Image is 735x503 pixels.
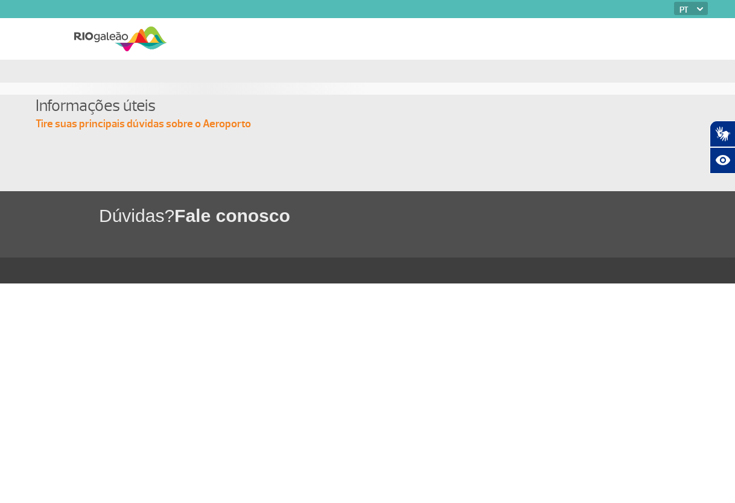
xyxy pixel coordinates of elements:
[36,95,711,117] h4: Informações úteis
[36,117,711,131] p: Tire suas principais dúvidas sobre o Aeroporto
[710,121,735,147] button: Abrir tradutor de língua de sinais.
[710,121,735,174] div: Plugin de acessibilidade da Hand Talk.
[174,206,290,226] span: Fale conosco
[99,203,735,228] h1: Dúvidas?
[710,147,735,174] button: Abrir recursos assistivos.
